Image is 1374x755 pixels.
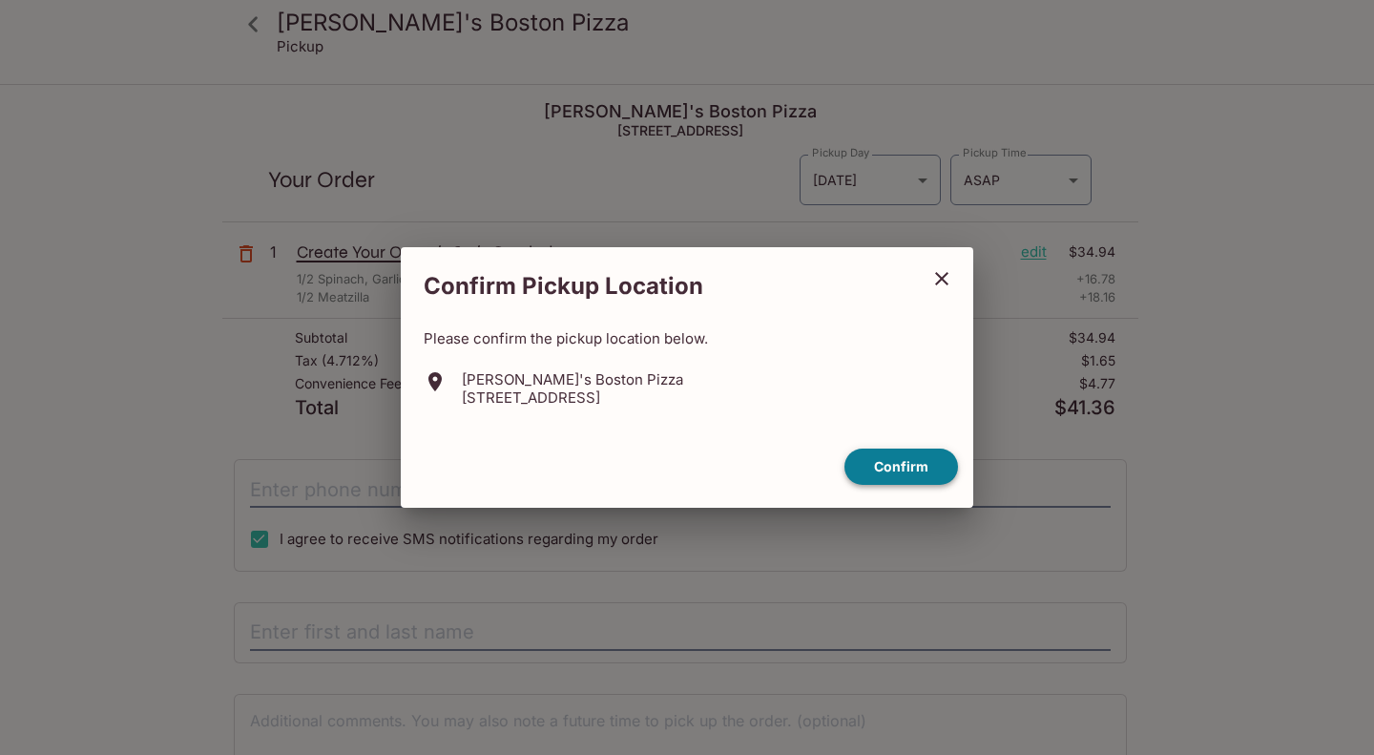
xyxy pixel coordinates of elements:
p: [PERSON_NAME]'s Boston Pizza [462,370,683,388]
p: Please confirm the pickup location below. [424,329,950,347]
button: close [918,255,966,303]
button: confirm [844,449,958,486]
h2: Confirm Pickup Location [401,262,918,310]
p: [STREET_ADDRESS] [462,388,683,407]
